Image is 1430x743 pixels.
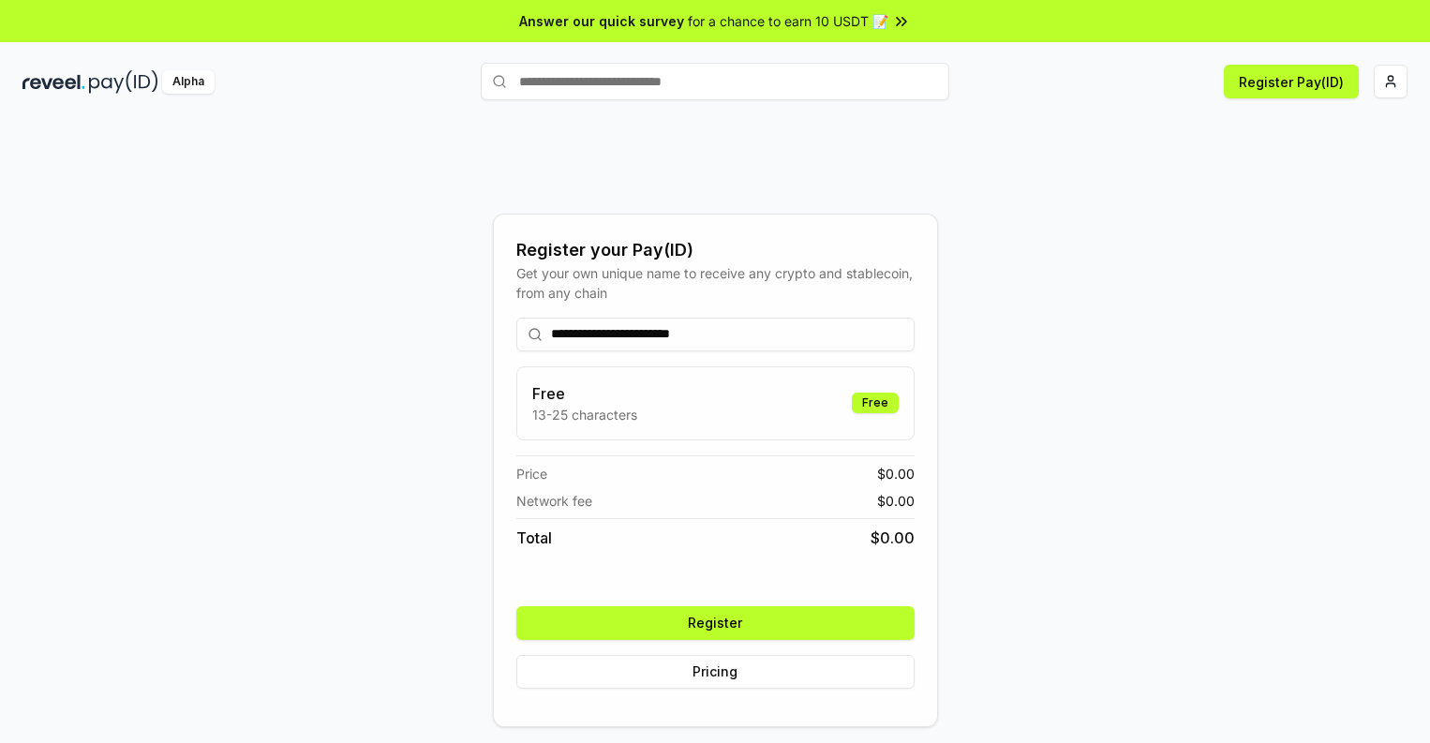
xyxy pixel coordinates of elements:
[877,491,915,511] span: $ 0.00
[1224,65,1359,98] button: Register Pay(ID)
[89,70,158,94] img: pay_id
[162,70,215,94] div: Alpha
[516,464,547,483] span: Price
[519,11,684,31] span: Answer our quick survey
[532,405,637,424] p: 13-25 characters
[22,70,85,94] img: reveel_dark
[516,606,915,640] button: Register
[532,382,637,405] h3: Free
[516,655,915,689] button: Pricing
[852,393,899,413] div: Free
[516,527,552,549] span: Total
[688,11,888,31] span: for a chance to earn 10 USDT 📝
[871,527,915,549] span: $ 0.00
[877,464,915,483] span: $ 0.00
[516,237,915,263] div: Register your Pay(ID)
[516,491,592,511] span: Network fee
[516,263,915,303] div: Get your own unique name to receive any crypto and stablecoin, from any chain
